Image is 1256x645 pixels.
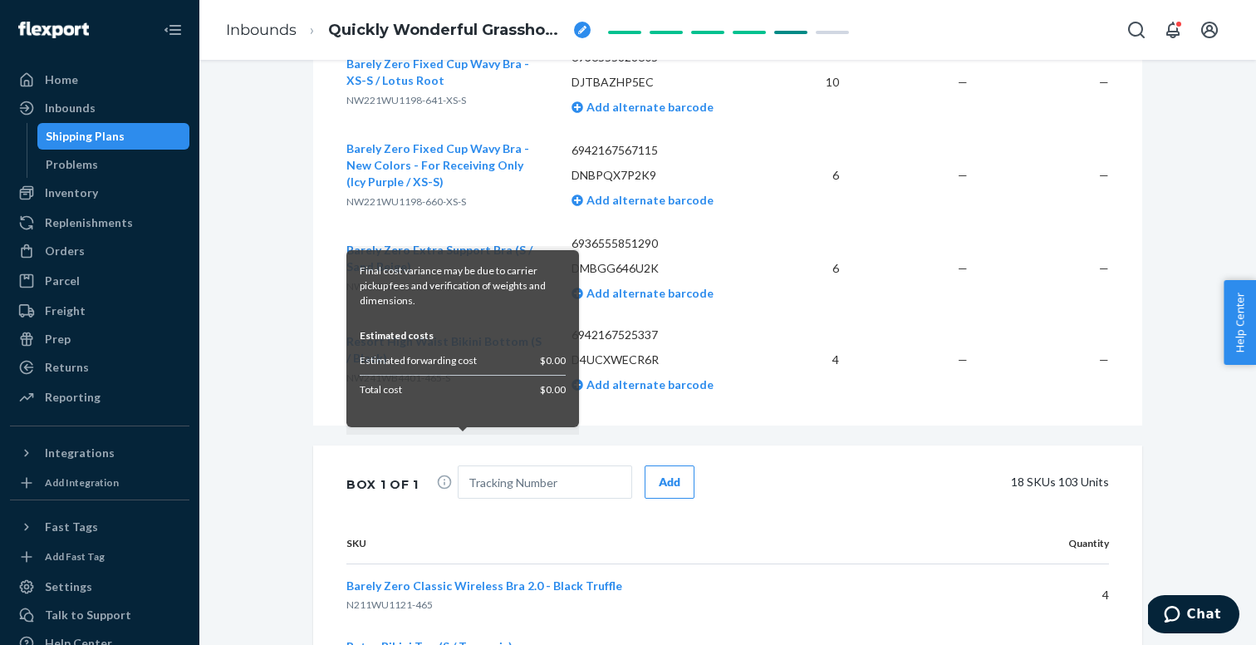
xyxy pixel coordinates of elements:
td: Total cost [360,376,508,401]
a: Freight [10,298,189,324]
iframe: Opens a widget where you can chat to one of our agents [1148,595,1239,637]
span: Barely Zero Extra Support Bra (S / Sand Beige) [346,243,532,273]
span: — [958,352,968,367]
button: Fast Tags [10,514,189,540]
div: 18 SKUs 103 Units [719,465,1109,499]
a: Add alternate barcode [572,377,714,391]
img: Flexport logo [18,22,89,38]
span: Barely Zero Classic Wireless Bra 2.0 - Black Truffle [346,579,622,593]
span: Barely Zero Fixed Cup Wavy Bra - New Colors - For Receiving Only (Icy Purple / XS-S) [346,141,529,189]
p: 6942167567115 [572,142,757,159]
div: Home [45,71,78,88]
p: 6942167525337 [572,327,757,343]
button: Open Search Box [1120,13,1153,47]
a: Inbounds [226,21,297,39]
td: 10 [769,37,852,128]
button: Talk to Support [10,602,189,628]
span: — [958,168,968,182]
span: NW221WU1198-641-XS-S [346,94,466,106]
a: Problems [37,151,190,178]
span: — [1099,261,1109,275]
button: Close Navigation [156,13,189,47]
a: Prep [10,326,189,352]
p: D4UCXWECR6R [572,352,757,368]
a: Add alternate barcode [572,193,714,207]
a: Shipping Plans [37,123,190,150]
input: Tracking Number [458,465,632,499]
td: 4 [769,314,852,406]
p: DJTBAZHP5EC [572,74,757,91]
a: Home [10,66,189,93]
div: Problems [46,156,98,173]
span: Add alternate barcode [583,100,714,114]
div: Prep [45,331,71,347]
th: SKU [346,523,1031,564]
td: 6 [769,128,852,223]
ol: breadcrumbs [213,6,604,55]
div: Box 1 of 1 [346,468,419,501]
div: Add Fast Tag [45,549,105,564]
a: Settings [10,574,189,600]
div: Integrations [45,445,115,461]
div: Settings [45,579,92,595]
span: Quickly Wonderful Grasshopper [328,20,567,42]
a: Add alternate barcode [572,100,714,114]
a: Add Integration [10,473,189,493]
p: DNBPQX7P2K9 [572,167,757,184]
span: — [958,75,968,89]
div: Add Integration [45,475,119,490]
button: Barely Zero Fixed Cup Wavy Bra - XS-S / Lotus Root [346,56,545,89]
a: Reporting [10,384,189,411]
div: Add [659,474,680,490]
span: — [1099,352,1109,367]
a: Inbounds [10,95,189,121]
td: Estimated forwarding cost [360,350,508,376]
a: Inventory [10,180,189,206]
div: Parcel [45,273,80,289]
span: Add alternate barcode [583,193,714,207]
a: Add Fast Tag [10,547,189,567]
td: 4 [1031,564,1109,626]
div: Shipping Plans [46,128,125,145]
p: DMBGG646U2K [572,260,757,277]
button: Open account menu [1193,13,1226,47]
button: Add [645,465,694,499]
button: Barely Zero Extra Support Bra (S / Sand Beige) [346,242,545,275]
div: Fast Tags [45,519,98,535]
span: $0.00 [540,354,566,367]
button: Open notifications [1156,13,1190,47]
th: Estimated costs [360,328,508,350]
a: Add alternate barcode [572,286,714,300]
span: NW221WU1198-660-XS-S [346,195,466,208]
button: Barely Zero Fixed Cup Wavy Bra - New Colors - For Receiving Only (Icy Purple / XS-S) [346,140,545,190]
button: Integrations [10,440,189,466]
div: Freight [45,303,86,319]
div: Reporting [45,389,101,406]
span: N211WU1121-465 [346,598,433,611]
button: Barely Zero Classic Wireless Bra 2.0 - Black Truffle [346,578,622,594]
div: Inbounds [45,100,96,116]
p: 6936555851290 [572,235,757,252]
button: Help Center [1224,280,1256,365]
div: Replenishments [45,214,133,231]
span: — [1099,168,1109,182]
span: — [1099,75,1109,89]
div: Returns [45,359,89,376]
p: Final cost variance may be due to carrier pickup fees and verification of weights and dimensions. [360,263,566,308]
a: Orders [10,238,189,264]
span: Add alternate barcode [583,286,714,300]
a: Parcel [10,268,189,294]
a: Replenishments [10,209,189,236]
div: Talk to Support [45,607,131,623]
div: Orders [45,243,85,259]
span: $0.00 [540,383,566,396]
a: Returns [10,354,189,381]
div: Inventory [45,185,98,201]
span: Add alternate barcode [583,377,714,391]
td: 6 [769,223,852,314]
th: Quantity [1031,523,1109,564]
span: — [958,261,968,275]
